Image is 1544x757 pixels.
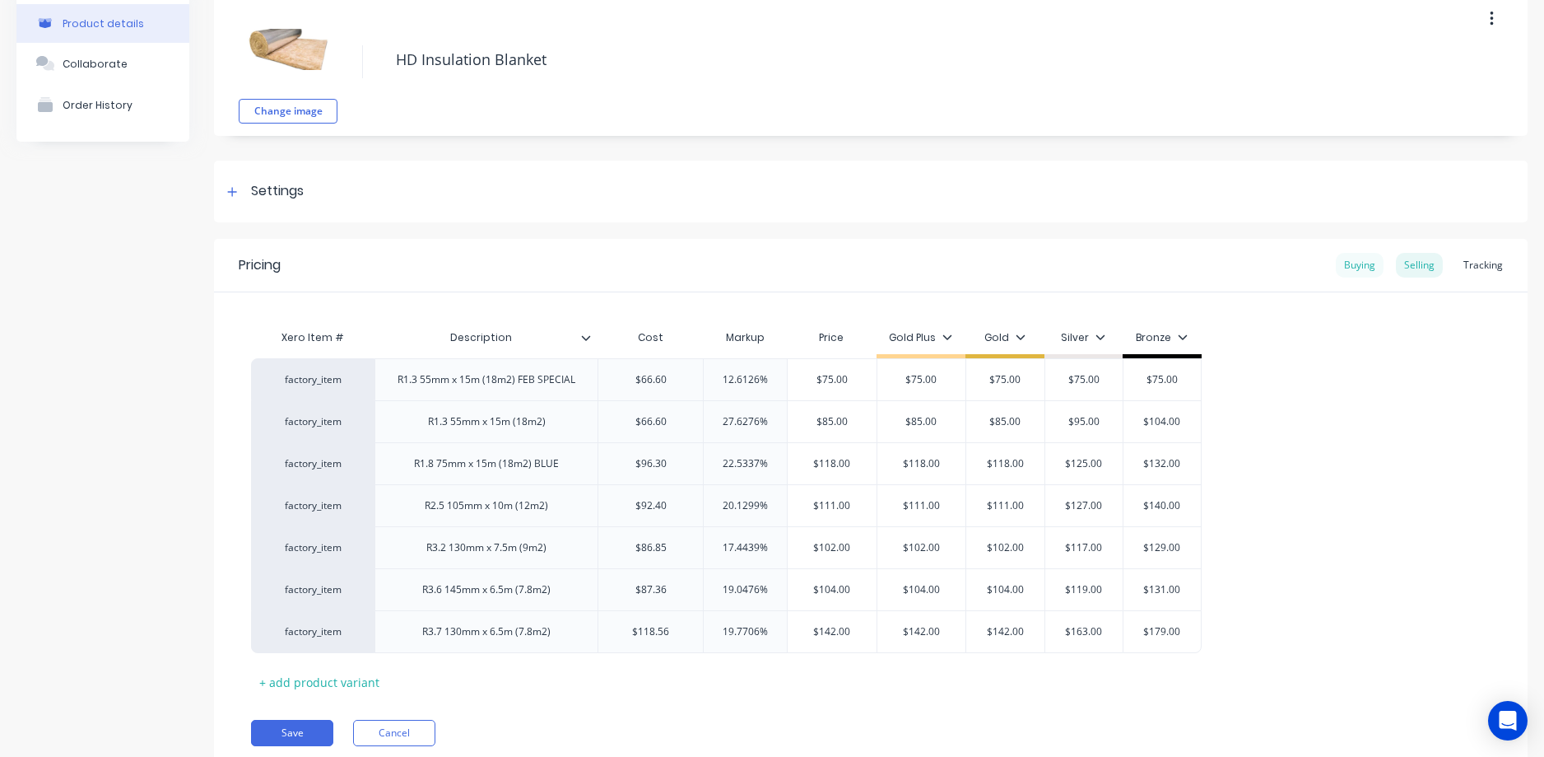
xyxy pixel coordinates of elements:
div: $75.00 [1121,359,1203,400]
div: Gold [984,330,1025,345]
div: factory_item [267,372,358,387]
div: Bronze [1136,330,1188,345]
div: factory_item [267,582,358,597]
div: R1.3 55mm x 15m (18m2) [415,411,559,432]
div: Description [374,321,598,354]
button: Save [251,720,333,746]
div: 20.1299% [704,485,787,526]
div: $75.00 [964,359,1046,400]
div: Settings [251,181,304,202]
div: Description [374,317,588,358]
div: 27.6276% [704,401,787,442]
div: $119.00 [1043,569,1125,610]
div: factory_item [267,624,358,639]
div: factory_item [267,498,358,513]
img: file [247,8,329,91]
div: factory_itemR1.8 75mm x 15m (18m2) BLUE$96.3022.5337%$118.00$118.00$118.00$125.00$132.00 [251,442,1202,484]
button: Order History [16,84,189,125]
div: 17.4439% [704,527,787,568]
div: $179.00 [1121,611,1203,652]
div: factory_itemR3.2 130mm x 7.5m (9m2)$86.8517.4439%$102.00$102.00$102.00$117.00$129.00 [251,526,1202,568]
div: factory_itemR1.3 55mm x 15m (18m2)$66.6027.6276%$85.00$85.00$85.00$95.00$104.00 [251,400,1202,442]
div: factory_itemR2.5 105mm x 10m (12m2)$92.4020.1299%$111.00$111.00$111.00$127.00$140.00 [251,484,1202,526]
div: $142.00 [964,611,1046,652]
div: Buying [1336,253,1384,278]
div: R1.8 75mm x 15m (18m2) BLUE [401,453,572,474]
div: $92.40 [598,485,703,526]
div: $142.00 [788,611,877,652]
div: $102.00 [788,527,877,568]
div: $75.00 [788,359,877,400]
div: $127.00 [1043,485,1125,526]
div: $96.30 [598,443,703,484]
div: Open Intercom Messenger [1488,701,1528,741]
div: 22.5337% [704,443,787,484]
div: Order History [63,99,133,111]
div: R1.3 55mm x 15m (18m2) FEB SPECIAL [384,369,588,390]
div: Selling [1396,253,1443,278]
div: Cost [598,321,703,354]
button: Change image [239,99,337,124]
div: $118.00 [964,443,1046,484]
div: factory_item [267,540,358,555]
div: Tracking [1455,253,1511,278]
div: $132.00 [1121,443,1203,484]
div: $142.00 [877,611,966,652]
div: $117.00 [1043,527,1125,568]
div: $104.00 [964,569,1046,610]
div: $163.00 [1043,611,1125,652]
div: $131.00 [1121,569,1203,610]
div: R2.5 105mm x 10m (12m2) [412,495,561,516]
div: R3.6 145mm x 6.5m (7.8m2) [409,579,564,600]
textarea: HD Insulation Blanket [388,40,1399,79]
div: $102.00 [964,527,1046,568]
button: Cancel [353,720,435,746]
div: Gold Plus [889,330,952,345]
div: 19.7706% [704,611,787,652]
div: $85.00 [964,401,1046,442]
div: $111.00 [964,485,1046,526]
div: 19.0476% [704,569,787,610]
div: $86.85 [598,527,703,568]
div: factory_itemR3.7 130mm x 6.5m (7.8m2)$118.5619.7706%$142.00$142.00$142.00$163.00$179.00 [251,610,1202,653]
div: $118.00 [877,443,966,484]
div: $129.00 [1121,527,1203,568]
div: $104.00 [877,569,966,610]
div: factory_itemR3.6 145mm x 6.5m (7.8m2)$87.3619.0476%$104.00$104.00$104.00$119.00$131.00 [251,568,1202,610]
div: Collaborate [63,58,128,70]
div: $125.00 [1043,443,1125,484]
div: factory_item [267,414,358,429]
div: factory_item [267,456,358,471]
button: Collaborate [16,43,189,84]
div: $66.60 [598,401,703,442]
div: $118.00 [788,443,877,484]
div: Silver [1061,330,1105,345]
div: Price [787,321,877,354]
div: $111.00 [788,485,877,526]
div: Markup [703,321,787,354]
div: $104.00 [1121,401,1203,442]
div: $75.00 [877,359,966,400]
div: factory_itemR1.3 55mm x 15m (18m2) FEB SPECIAL$66.6012.6126%$75.00$75.00$75.00$75.00$75.00 [251,358,1202,400]
div: $118.56 [598,611,703,652]
div: $111.00 [877,485,966,526]
div: $95.00 [1043,401,1125,442]
div: $66.60 [598,359,703,400]
div: 12.6126% [704,359,787,400]
div: Xero Item # [251,321,374,354]
div: Product details [63,17,144,30]
div: $104.00 [788,569,877,610]
div: $85.00 [877,401,966,442]
div: $102.00 [877,527,966,568]
div: + add product variant [251,670,388,695]
div: $75.00 [1043,359,1125,400]
button: Product details [16,4,189,43]
div: R3.7 130mm x 6.5m (7.8m2) [409,621,564,643]
div: Pricing [239,255,281,275]
div: $85.00 [788,401,877,442]
div: $87.36 [598,569,703,610]
div: $140.00 [1121,485,1203,526]
div: R3.2 130mm x 7.5m (9m2) [413,537,560,558]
